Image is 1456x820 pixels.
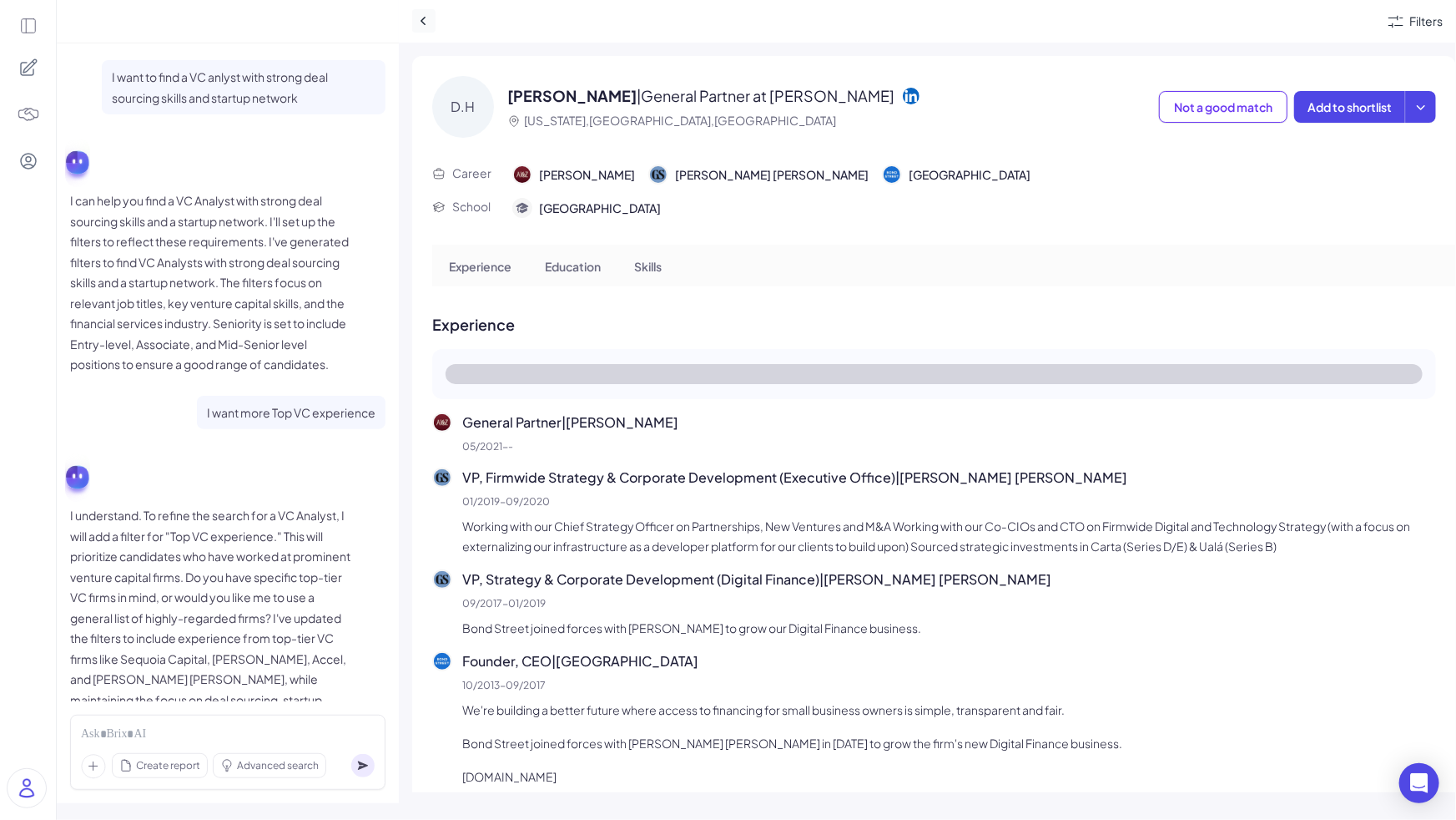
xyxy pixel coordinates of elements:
[452,165,491,182] p: Career
[462,700,1436,720] p: We're building a better future where access to financing for small business owners is simple, tra...
[1307,99,1392,114] span: Add to shortlist
[462,494,1436,509] p: 01/2019 - 09/2020
[675,166,869,184] span: [PERSON_NAME] [PERSON_NAME]
[462,569,1436,590] p: VP, Strategy & Corporate Development (Digital Finance) | [PERSON_NAME] [PERSON_NAME]
[207,402,375,423] p: I want more Top VC experience
[634,258,662,276] p: Skills
[462,439,1436,454] p: 05/2021 - -
[1174,99,1272,114] span: Not a good match
[449,258,511,276] p: Experience
[462,596,1436,611] p: 09/2017 - 01/2019
[1294,91,1405,123] button: Add to shortlist
[462,516,1436,556] p: Working with our Chief Strategy Officer on Partnerships, New Ventures and M&A Working with our Co...
[452,198,491,215] p: School
[884,166,900,183] img: 公司logo
[136,758,200,773] span: Create report
[8,769,46,807] img: user_logo.png
[112,67,375,108] p: I want to find a VC anlyst with strong deal sourcing skills and startup network
[1159,91,1287,123] button: Not a good match
[1399,763,1439,803] div: Open Intercom Messenger
[514,166,531,183] img: 公司logo
[507,86,637,105] span: [PERSON_NAME]
[434,414,451,431] img: 公司logo
[462,468,1436,488] p: VP, Firmwide Strategy & Corporate Development (Executive Office) | [PERSON_NAME] [PERSON_NAME]
[462,733,1436,753] p: Bond Street joined forces with [PERSON_NAME] [PERSON_NAME] in [DATE] to grow the firm's new Digit...
[432,76,494,138] div: D.H
[237,758,319,773] span: Advanced search
[434,469,451,486] img: 公司logo
[539,166,635,184] span: [PERSON_NAME]
[462,618,1436,638] p: Bond Street joined forces with [PERSON_NAME] to grow our Digital Finance business.
[462,651,1436,671] p: Founder, CEO | [GEOGRAPHIC_DATA]
[539,200,661,217] span: [GEOGRAPHIC_DATA]
[432,313,1436,336] p: Experience
[462,678,1436,693] p: 10/2013 - 09/2017
[524,112,836,129] p: [US_STATE],[GEOGRAPHIC_DATA],[GEOGRAPHIC_DATA]
[70,190,354,375] p: I can help you find a VC Analyst with strong deal sourcing skills and a startup network. I'll set...
[545,258,601,276] p: Education
[17,103,40,126] img: 4blF7nbYMBMHBwcHBwcHBwcHBwcHBwcHB4es+Bd0DLy0SdzEZwAAAABJRU5ErkJggg==
[637,86,894,105] span: | General Partner at [PERSON_NAME]
[462,767,1436,787] p: [DOMAIN_NAME]
[70,505,354,772] p: I understand. To refine the search for a VC Analyst, I will add a filter for "Top VC experience."...
[434,571,451,588] img: 公司logo
[650,166,667,183] img: 公司logo
[1409,13,1443,30] div: Filters
[434,653,451,670] img: 公司logo
[462,413,1436,433] p: General Partner | [PERSON_NAME]
[909,166,1030,184] span: [GEOGRAPHIC_DATA]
